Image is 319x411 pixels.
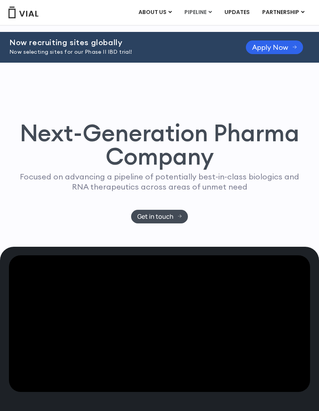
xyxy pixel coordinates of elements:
a: Apply Now [246,40,303,54]
p: Now selecting sites for our Phase II IBD trial! [9,48,226,56]
h1: Next-Generation Pharma Company [16,121,303,168]
a: PIPELINEMenu Toggle [178,6,218,19]
span: Get in touch [137,214,174,220]
p: Focused on advancing a pipeline of potentially best-in-class biologics and RNA therapeutics acros... [16,172,303,192]
a: PARTNERSHIPMenu Toggle [256,6,311,19]
img: Vial Logo [8,7,39,18]
a: UPDATES [218,6,256,19]
a: ABOUT USMenu Toggle [132,6,178,19]
a: Get in touch [131,210,188,223]
span: Apply Now [252,44,288,50]
h2: Now recruiting sites globally [9,38,226,47]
